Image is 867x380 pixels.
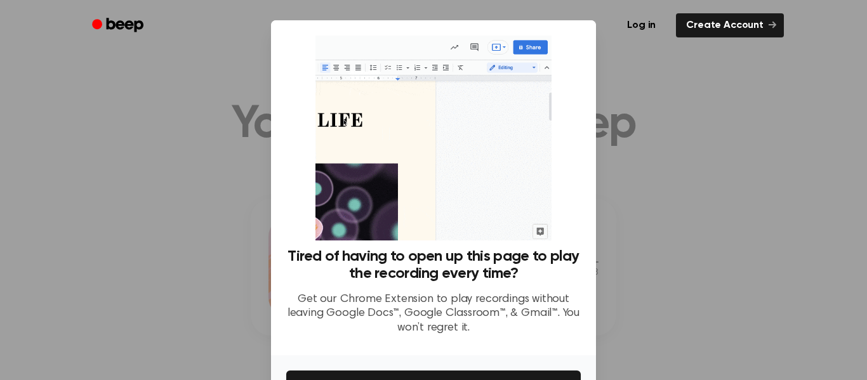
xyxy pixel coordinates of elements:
[286,292,581,336] p: Get our Chrome Extension to play recordings without leaving Google Docs™, Google Classroom™, & Gm...
[614,11,668,40] a: Log in
[83,13,155,38] a: Beep
[676,13,784,37] a: Create Account
[315,36,551,240] img: Beep extension in action
[286,248,581,282] h3: Tired of having to open up this page to play the recording every time?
